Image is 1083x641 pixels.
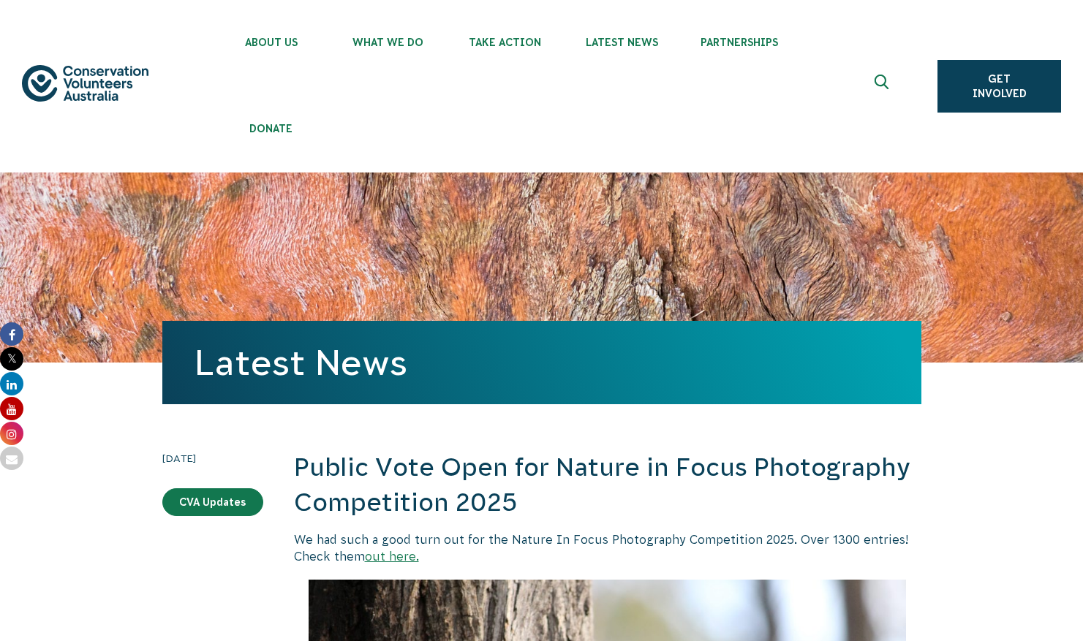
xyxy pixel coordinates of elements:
[564,37,681,48] span: Latest News
[330,37,447,48] span: What We Do
[866,69,901,104] button: Expand search box Close search box
[294,450,921,520] h2: Public Vote Open for Nature in Focus Photography Competition 2025
[213,37,330,48] span: About Us
[22,65,148,102] img: logo.svg
[195,343,407,382] a: Latest News
[937,60,1061,113] a: Get Involved
[681,37,798,48] span: Partnerships
[294,531,921,564] p: We had such a good turn out for the Nature In Focus Photography Competition 2025. Over 1300 entri...
[213,123,330,134] span: Donate
[162,488,263,516] a: CVA Updates
[365,550,419,563] a: out here.
[875,75,893,98] span: Expand search box
[162,450,263,466] time: [DATE]
[447,37,564,48] span: Take Action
